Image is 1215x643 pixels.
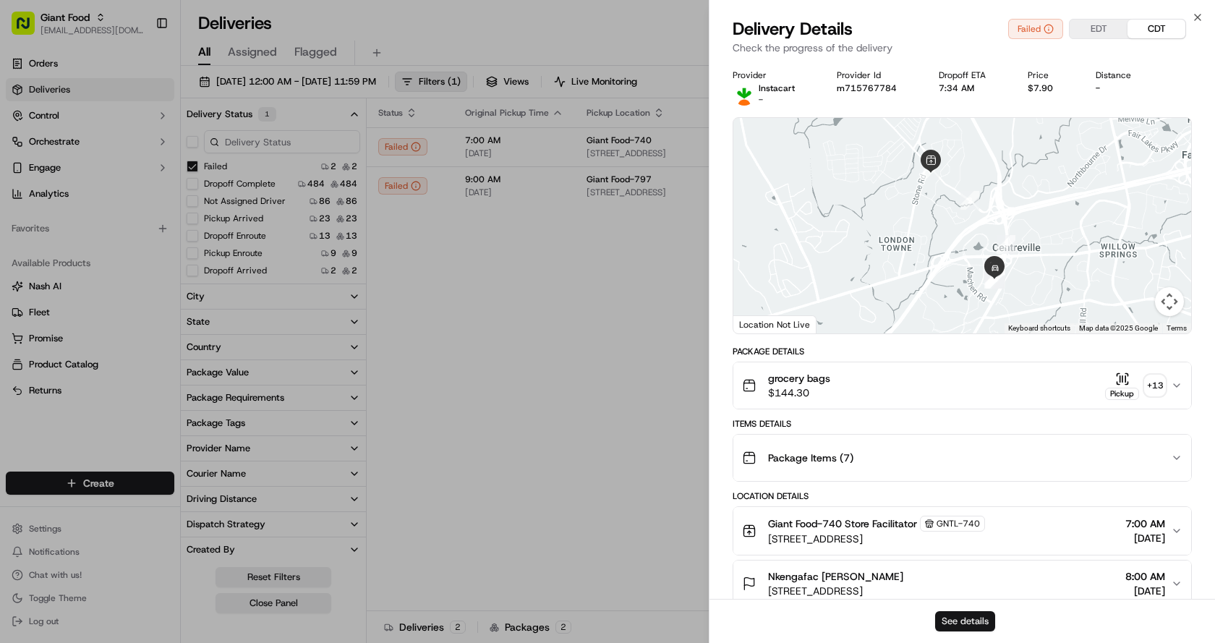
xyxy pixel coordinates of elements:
[768,532,985,546] span: [STREET_ADDRESS]
[733,346,1192,357] div: Package Details
[29,210,111,224] span: Knowledge Base
[14,211,26,223] div: 📗
[768,371,830,386] span: grocery bags
[49,138,237,153] div: Start new chat
[733,41,1192,55] p: Check the progress of the delivery
[1028,82,1072,94] div: $7.90
[1145,375,1165,396] div: + 13
[733,362,1191,409] button: grocery bags$144.30Pickup+13
[768,451,853,465] span: Package Items ( 7 )
[1125,531,1165,545] span: [DATE]
[733,507,1191,555] button: Giant Food-740 Store FacilitatorGNTL-740[STREET_ADDRESS]7:00 AM[DATE]
[733,82,756,106] img: profile_instacart_ahold_partner.png
[122,211,134,223] div: 💻
[9,204,116,230] a: 📗Knowledge Base
[733,418,1192,430] div: Items Details
[937,518,980,529] span: GNTL-740
[768,569,903,584] span: Nkengafac [PERSON_NAME]
[14,58,263,81] p: Welcome 👋
[1127,20,1185,38] button: CDT
[759,82,795,94] p: Instacart
[1008,323,1070,333] button: Keyboard shortcuts
[1155,287,1184,316] button: Map camera controls
[759,94,763,106] span: -
[1096,69,1150,81] div: Distance
[1105,372,1139,400] button: Pickup
[1105,388,1139,400] div: Pickup
[1167,324,1187,332] a: Terms (opens in new tab)
[733,490,1192,502] div: Location Details
[1079,324,1158,332] span: Map data ©2025 Google
[991,229,1021,260] div: 3
[939,69,1005,81] div: Dropoff ETA
[1125,516,1165,531] span: 7:00 AM
[733,315,817,333] div: Location Not Live
[1096,82,1150,94] div: -
[14,138,40,164] img: 1736555255976-a54dd68f-1ca7-489b-9aae-adbdc363a1c4
[837,82,897,94] button: m715767784
[1125,584,1165,598] span: [DATE]
[837,69,916,81] div: Provider Id
[144,245,175,256] span: Pylon
[14,14,43,43] img: Nash
[733,17,853,41] span: Delivery Details
[768,516,917,531] span: Giant Food-740 Store Facilitator
[246,142,263,160] button: Start new chat
[955,185,985,216] div: 2
[137,210,232,224] span: API Documentation
[939,82,1005,94] div: 7:34 AM
[737,315,785,333] img: Google
[733,561,1191,607] button: Nkengafac [PERSON_NAME][STREET_ADDRESS]8:00 AM[DATE]
[737,315,785,333] a: Open this area in Google Maps (opens a new window)
[49,153,183,164] div: We're available if you need us!
[116,204,238,230] a: 💻API Documentation
[102,244,175,256] a: Powered byPylon
[1105,372,1165,400] button: Pickup+13
[1125,569,1165,584] span: 8:00 AM
[1070,20,1127,38] button: EDT
[733,69,814,81] div: Provider
[733,435,1191,481] button: Package Items (7)
[768,584,903,598] span: [STREET_ADDRESS]
[768,386,830,400] span: $144.30
[1028,69,1072,81] div: Price
[38,93,260,108] input: Got a question? Start typing here...
[935,611,995,631] button: See details
[1008,19,1063,39] button: Failed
